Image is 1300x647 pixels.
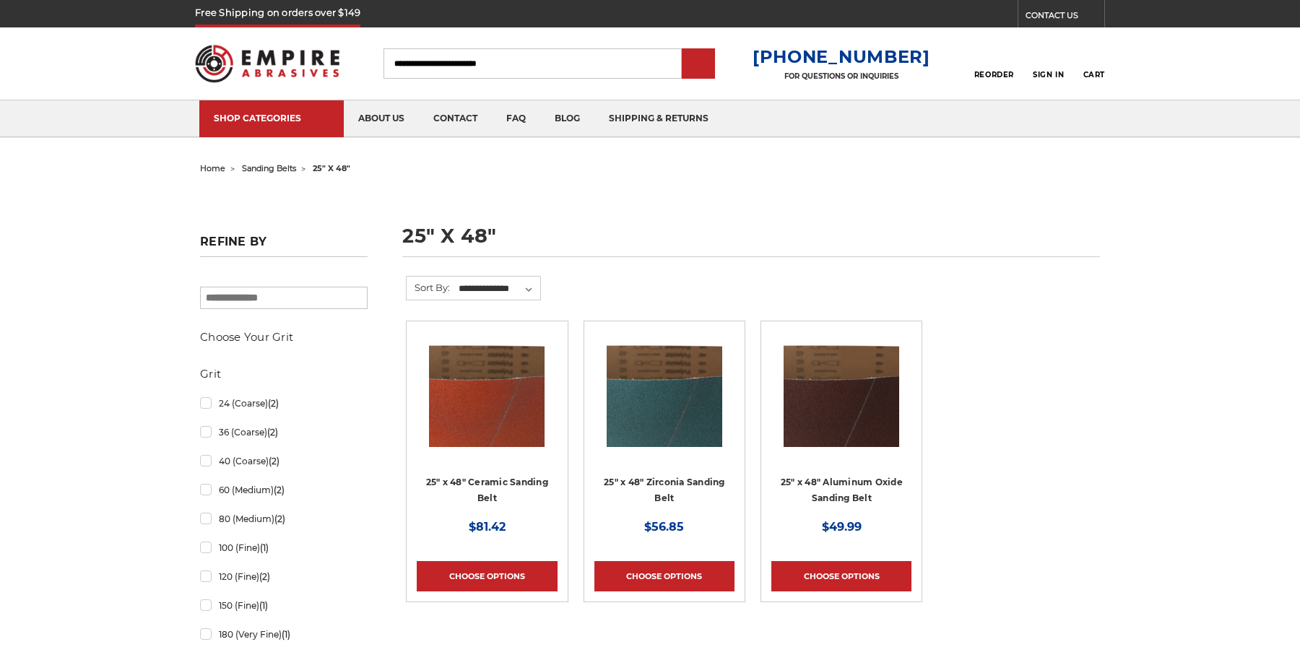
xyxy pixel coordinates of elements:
input: Submit [684,50,713,79]
span: $81.42 [469,520,506,534]
span: $49.99 [822,520,862,534]
a: 25" x 48" Ceramic Sanding Belt [426,477,548,504]
a: 60 (Medium)(2) [200,477,368,503]
a: 36 (Coarse)(2) [200,420,368,445]
a: Cart [1083,48,1105,79]
span: $56.85 [644,520,684,534]
img: 25" x 48" Ceramic Sanding Belt [429,331,545,447]
a: blog [540,100,594,137]
a: sanding belts [242,163,296,173]
span: (1) [259,600,268,611]
a: 25" x 48" Zirconia Sanding Belt [594,331,734,472]
a: faq [492,100,540,137]
a: Choose Options [771,561,911,591]
div: SHOP CATEGORIES [214,113,329,123]
a: 25" x 48" Aluminum Oxide Sanding Belt [781,477,903,504]
h5: Choose Your Grit [200,329,368,346]
a: home [200,163,225,173]
label: Sort By: [407,277,450,298]
h5: Refine by [200,235,368,257]
select: Sort By: [456,278,540,300]
span: (2) [274,513,285,524]
a: 120 (Fine)(2) [200,564,368,589]
span: (2) [268,398,279,409]
a: about us [344,100,419,137]
span: (1) [282,629,290,640]
a: shipping & returns [594,100,723,137]
h1: 25" x 48" [402,226,1100,257]
a: 24 (Coarse)(2) [200,391,368,416]
a: Choose Options [594,561,734,591]
span: (1) [260,542,269,553]
a: 25" x 48" Ceramic Sanding Belt [417,331,557,472]
a: CONTACT US [1026,7,1104,27]
span: Cart [1083,70,1105,79]
img: 25" x 48" Aluminum Oxide Sanding Belt [784,331,899,447]
a: 150 (Fine)(1) [200,593,368,618]
p: FOR QUESTIONS OR INQUIRIES [753,71,930,81]
a: Reorder [974,48,1014,79]
a: 40 (Coarse)(2) [200,448,368,474]
img: 25" x 48" Zirconia Sanding Belt [607,331,722,447]
span: Reorder [974,70,1014,79]
a: SHOP CATEGORIES [199,100,344,137]
span: (2) [269,456,279,466]
h5: Grit [200,365,368,383]
span: 25" x 48" [313,163,350,173]
a: Choose Options [417,561,557,591]
a: 180 (Very Fine)(1) [200,622,368,647]
span: (2) [267,427,278,438]
img: Empire Abrasives [195,35,339,92]
a: [PHONE_NUMBER] [753,46,930,67]
span: (2) [259,571,270,582]
a: 25" x 48" Aluminum Oxide Sanding Belt [771,331,911,472]
a: contact [419,100,492,137]
a: 80 (Medium)(2) [200,506,368,531]
a: 100 (Fine)(1) [200,535,368,560]
span: Sign In [1033,70,1064,79]
span: (2) [274,485,285,495]
a: 25" x 48" Zirconia Sanding Belt [604,477,725,504]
